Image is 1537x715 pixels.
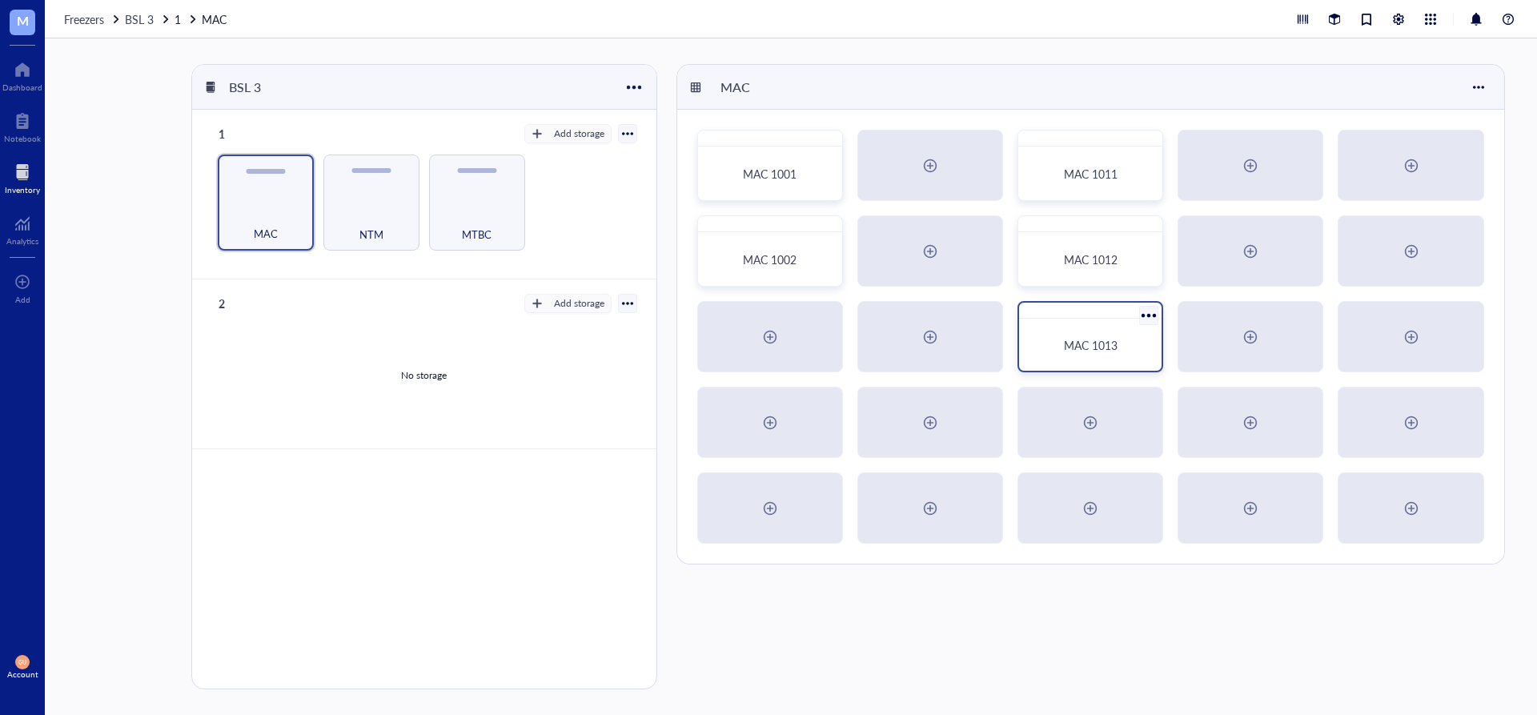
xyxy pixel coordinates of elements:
span: MAC 1012 [1064,251,1118,267]
a: 1MAC [175,10,230,28]
span: GU [18,659,26,665]
div: Add [15,295,30,304]
div: 2 [211,292,307,315]
div: MAC [713,74,809,101]
span: M [17,10,29,30]
a: Analytics [6,211,38,246]
a: Freezers [64,10,122,28]
span: MAC 1011 [1064,166,1118,182]
a: BSL 3 [125,10,171,28]
a: Inventory [5,159,40,195]
div: Add storage [554,127,604,141]
button: Add storage [524,124,612,143]
span: Freezers [64,11,104,27]
a: Notebook [4,108,41,143]
div: Inventory [5,185,40,195]
div: Account [7,669,38,679]
div: BSL 3 [222,74,318,101]
div: Notebook [4,134,41,143]
button: Add storage [524,294,612,313]
div: Analytics [6,236,38,246]
div: Add storage [554,296,604,311]
span: MAC 1013 [1064,337,1118,353]
div: No storage [401,368,447,383]
span: MTBC [462,226,492,243]
a: Dashboard [2,57,42,92]
span: NTM [359,226,383,243]
div: 1 [211,123,307,145]
span: MAC 1001 [743,166,797,182]
span: BSL 3 [125,11,154,27]
span: MAC [254,225,278,243]
div: Dashboard [2,82,42,92]
span: MAC 1002 [743,251,797,267]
